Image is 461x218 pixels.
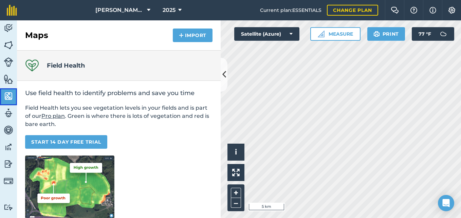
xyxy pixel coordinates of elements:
[231,188,241,198] button: +
[448,7,456,14] img: A cog icon
[437,27,450,41] img: svg+xml;base64,PD94bWwgdmVyc2lvbj0iMS4wIiBlbmNvZGluZz0idXRmLTgiPz4KPCEtLSBHZW5lcmF0b3I6IEFkb2JlIE...
[4,23,13,33] img: svg+xml;base64,PD94bWwgdmVyc2lvbj0iMS4wIiBlbmNvZGluZz0idXRmLTgiPz4KPCEtLSBHZW5lcmF0b3I6IEFkb2JlIE...
[410,7,418,14] img: A question mark icon
[41,113,65,119] a: Pro plan
[227,144,244,161] button: i
[4,204,13,211] img: svg+xml;base64,PD94bWwgdmVyc2lvbj0iMS4wIiBlbmNvZGluZz0idXRmLTgiPz4KPCEtLSBHZW5lcmF0b3I6IEFkb2JlIE...
[163,6,176,14] span: 2025
[232,169,240,176] img: Four arrows, one pointing top left, one top right, one bottom right and the last bottom left
[260,6,321,14] span: Current plan : ESSENTIALS
[4,159,13,169] img: svg+xml;base64,PD94bWwgdmVyc2lvbj0iMS4wIiBlbmNvZGluZz0idXRmLTgiPz4KPCEtLSBHZW5lcmF0b3I6IEFkb2JlIE...
[47,61,85,70] h4: Field Health
[391,7,399,14] img: Two speech bubbles overlapping with the left bubble in the forefront
[4,176,13,186] img: svg+xml;base64,PD94bWwgdmVyc2lvbj0iMS4wIiBlbmNvZGluZz0idXRmLTgiPz4KPCEtLSBHZW5lcmF0b3I6IEFkb2JlIE...
[235,148,237,156] span: i
[310,27,361,41] button: Measure
[4,57,13,67] img: svg+xml;base64,PD94bWwgdmVyc2lvbj0iMS4wIiBlbmNvZGluZz0idXRmLTgiPz4KPCEtLSBHZW5lcmF0b3I6IEFkb2JlIE...
[438,195,454,211] div: Open Intercom Messenger
[373,30,380,38] img: svg+xml;base64,PHN2ZyB4bWxucz0iaHR0cDovL3d3dy53My5vcmcvMjAwMC9zdmciIHdpZHRoPSIxOSIgaGVpZ2h0PSIyNC...
[95,6,144,14] span: [PERSON_NAME] Farms
[234,27,299,41] button: Satellite (Azure)
[25,30,48,41] h2: Maps
[412,27,454,41] button: 77 °F
[4,91,13,101] img: svg+xml;base64,PHN2ZyB4bWxucz0iaHR0cDovL3d3dy53My5vcmcvMjAwMC9zdmciIHdpZHRoPSI1NiIgaGVpZ2h0PSI2MC...
[173,29,213,42] button: Import
[25,135,107,149] a: START 14 DAY FREE TRIAL
[231,198,241,208] button: –
[4,108,13,118] img: svg+xml;base64,PD94bWwgdmVyc2lvbj0iMS4wIiBlbmNvZGluZz0idXRmLTgiPz4KPCEtLSBHZW5lcmF0b3I6IEFkb2JlIE...
[318,31,325,37] img: Ruler icon
[327,5,378,16] a: Change plan
[367,27,405,41] button: Print
[4,142,13,152] img: svg+xml;base64,PD94bWwgdmVyc2lvbj0iMS4wIiBlbmNvZGluZz0idXRmLTgiPz4KPCEtLSBHZW5lcmF0b3I6IEFkb2JlIE...
[25,89,213,97] h2: Use field health to identify problems and save you time
[429,6,436,14] img: svg+xml;base64,PHN2ZyB4bWxucz0iaHR0cDovL3d3dy53My5vcmcvMjAwMC9zdmciIHdpZHRoPSIxNyIgaGVpZ2h0PSIxNy...
[7,5,17,16] img: fieldmargin Logo
[25,104,213,128] p: Field Health lets you see vegetation levels in your fields and is part of our . Green is where th...
[4,74,13,84] img: svg+xml;base64,PHN2ZyB4bWxucz0iaHR0cDovL3d3dy53My5vcmcvMjAwMC9zdmciIHdpZHRoPSI1NiIgaGVpZ2h0PSI2MC...
[4,40,13,50] img: svg+xml;base64,PHN2ZyB4bWxucz0iaHR0cDovL3d3dy53My5vcmcvMjAwMC9zdmciIHdpZHRoPSI1NiIgaGVpZ2h0PSI2MC...
[4,125,13,135] img: svg+xml;base64,PD94bWwgdmVyc2lvbj0iMS4wIiBlbmNvZGluZz0idXRmLTgiPz4KPCEtLSBHZW5lcmF0b3I6IEFkb2JlIE...
[419,27,431,41] span: 77 ° F
[179,31,184,39] img: svg+xml;base64,PHN2ZyB4bWxucz0iaHR0cDovL3d3dy53My5vcmcvMjAwMC9zdmciIHdpZHRoPSIxNCIgaGVpZ2h0PSIyNC...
